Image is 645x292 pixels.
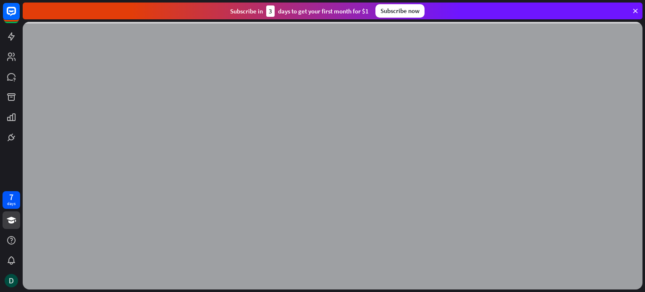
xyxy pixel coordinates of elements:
a: 7 days [3,191,20,209]
div: days [7,201,16,207]
div: Subscribe in days to get your first month for $1 [230,5,369,17]
div: 3 [266,5,275,17]
div: 7 [9,193,13,201]
div: Subscribe now [375,4,425,18]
